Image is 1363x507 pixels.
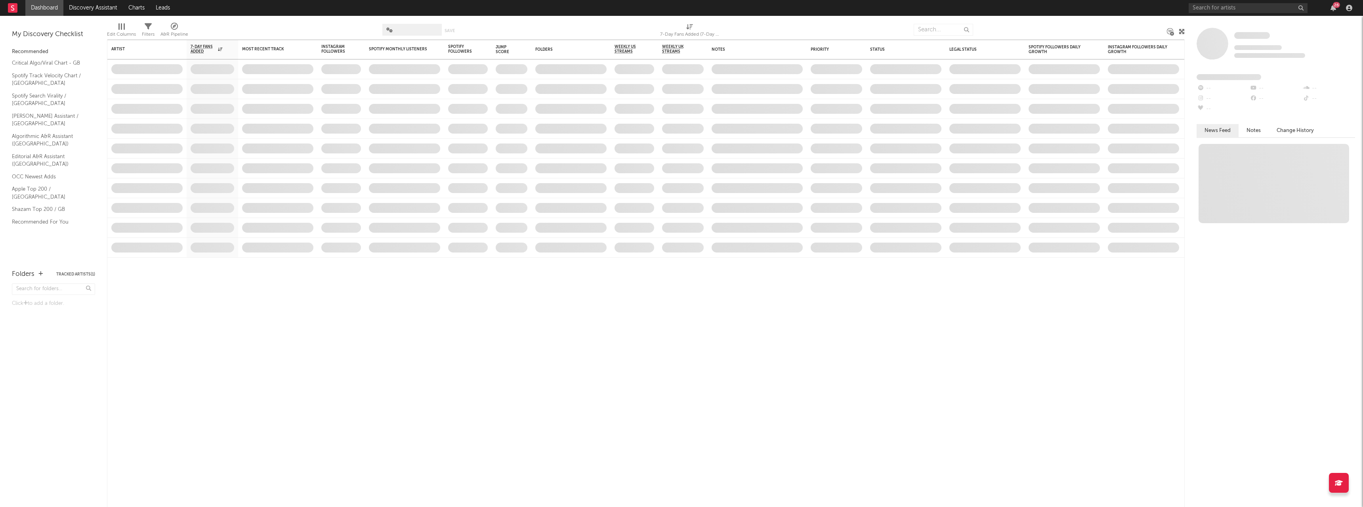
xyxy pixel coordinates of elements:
div: -- [1197,83,1249,94]
div: A&R Pipeline [160,20,188,43]
div: Folders [12,270,34,279]
span: Weekly US Streams [615,44,642,54]
div: Status [870,47,922,52]
div: -- [1302,83,1355,94]
a: Recommended For You [12,218,87,226]
button: Tracked Artists(1) [56,272,95,276]
a: Apple Top 200 / [GEOGRAPHIC_DATA] [12,185,87,201]
span: 0 fans last week [1234,53,1305,58]
div: Priority [811,47,842,52]
div: 26 [1333,2,1340,8]
button: Save [445,29,455,33]
span: 7-Day Fans Added [191,44,216,54]
a: Critical Algo/Viral Chart - GB [12,59,87,67]
div: Filters [142,20,155,43]
a: Shazam Top 200 / GB [12,205,87,214]
div: Instagram Followers [321,44,349,54]
button: Notes [1239,124,1269,137]
div: 7-Day Fans Added (7-Day Fans Added) [660,30,720,39]
div: Spotify Followers [448,44,476,54]
div: Jump Score [496,45,515,54]
div: Most Recent Track [242,47,302,52]
button: 26 [1331,5,1336,11]
a: Algorithmic A&R Assistant ([GEOGRAPHIC_DATA]) [12,132,87,148]
input: Search... [914,24,973,36]
div: -- [1197,104,1249,114]
div: Edit Columns [107,20,136,43]
div: A&R Pipeline [160,30,188,39]
div: Recommended [12,47,95,57]
button: News Feed [1197,124,1239,137]
span: Some Artist [1234,32,1270,39]
div: Edit Columns [107,30,136,39]
div: Folders [535,47,595,52]
div: My Discovery Checklist [12,30,95,39]
div: Spotify Monthly Listeners [369,47,428,52]
span: Tracking Since: [DATE] [1234,45,1282,50]
a: Spotify Search Virality / [GEOGRAPHIC_DATA] [12,92,87,108]
div: -- [1197,94,1249,104]
input: Search for folders... [12,283,95,295]
a: Spotify Track Velocity Chart / [GEOGRAPHIC_DATA] [12,71,87,88]
div: Filters [142,30,155,39]
div: Notes [712,47,791,52]
a: Some Artist [1234,32,1270,40]
a: Editorial A&R Assistant ([GEOGRAPHIC_DATA]) [12,152,87,168]
button: Change History [1269,124,1322,137]
span: Fans Added by Platform [1197,74,1261,80]
input: Search for artists [1189,3,1308,13]
div: Click to add a folder. [12,299,95,308]
div: -- [1249,83,1302,94]
div: -- [1249,94,1302,104]
div: Artist [111,47,171,52]
div: Spotify Followers Daily Growth [1029,45,1088,54]
div: Legal Status [949,47,1001,52]
div: 7-Day Fans Added (7-Day Fans Added) [660,20,720,43]
div: -- [1302,94,1355,104]
span: Weekly UK Streams [662,44,692,54]
div: Instagram Followers Daily Growth [1108,45,1167,54]
a: OCC Newest Adds [12,172,87,181]
a: [PERSON_NAME] Assistant / [GEOGRAPHIC_DATA] [12,112,87,128]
